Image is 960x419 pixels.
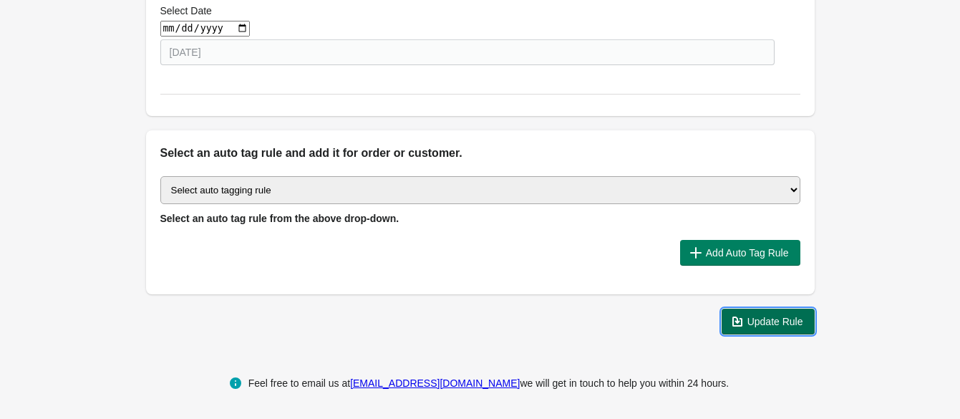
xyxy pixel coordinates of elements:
div: Feel free to email us at we will get in touch to help you within 24 hours. [248,375,729,392]
span: Select Date [160,5,212,16]
span: Update Rule [747,316,803,327]
h2: Select an auto tag rule and add it for order or customer. [160,145,800,162]
button: Update Rule [722,309,815,334]
a: [EMAIL_ADDRESS][DOMAIN_NAME] [350,377,520,389]
button: Add Auto Tag Rule [680,240,800,266]
span: Select an auto tag rule from the above drop-down. [160,213,399,224]
span: Add Auto Tag Rule [706,247,789,259]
